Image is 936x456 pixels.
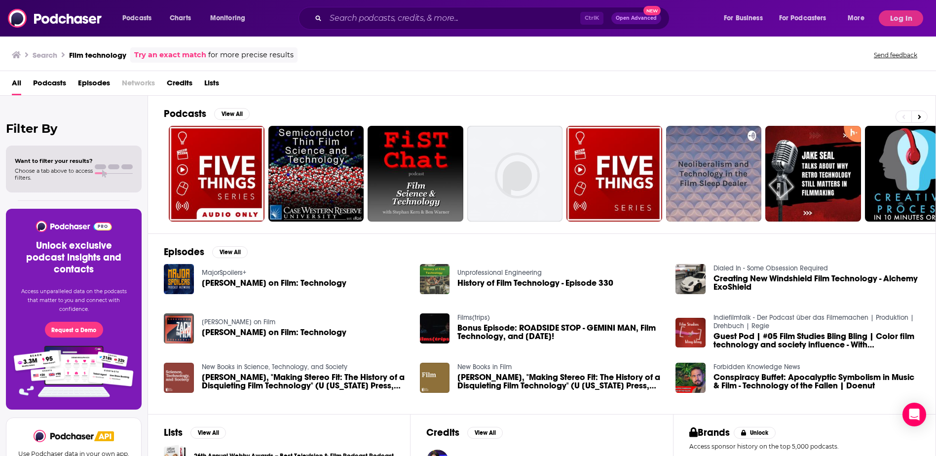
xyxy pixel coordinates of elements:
span: for more precise results [208,49,294,61]
h3: Search [33,50,57,60]
h2: Episodes [164,246,204,258]
button: View All [212,246,248,258]
a: Podcasts [33,75,66,95]
img: History of Film Technology - Episode 330 [420,264,450,294]
button: open menu [203,10,258,26]
span: [PERSON_NAME], "Making Stereo Fit: The History of a Disquieting Film Technology" (U [US_STATE] Pr... [457,373,664,390]
a: Zach on Film: Technology [202,279,346,287]
a: Zach on Film: Technology [202,328,346,337]
img: Bonus Episode: ROADSIDE STOP - GEMINI MAN, Film Technology, and Halloween! [420,313,450,343]
a: EpisodesView All [164,246,248,258]
a: History of Film Technology - Episode 330 [457,279,613,287]
button: View All [467,427,503,439]
a: Try an exact match [134,49,206,61]
span: [PERSON_NAME] on Film: Technology [202,279,346,287]
button: open menu [841,10,877,26]
button: Unlock [734,427,776,439]
button: Log In [879,10,923,26]
img: Podchaser API banner [94,431,114,441]
span: For Business [724,11,763,25]
img: Eric Dienstfrey, "Making Stereo Fit: The History of a Disquieting Film Technology" (U California ... [420,363,450,393]
button: open menu [717,10,775,26]
a: Episodes [78,75,110,95]
h3: Film technology [69,50,126,60]
span: Charts [170,11,191,25]
p: Access sponsor history on the top 5,000 podcasts. [689,443,920,450]
a: Guest Pod | #05 Film Studies Bling Bling | Color film technology and society influence - With Noe... [713,332,920,349]
a: ListsView All [164,426,226,439]
a: Lists [204,75,219,95]
p: Access unparalleled data on the podcasts that matter to you and connect with confidence. [18,287,130,314]
button: Request a Demo [45,322,103,338]
a: Conspiracy Buffet: Apocalyptic Symbolism in Music & Film - Technology of the Fallen | Doenut [713,373,920,390]
img: Podchaser - Follow, Share and Rate Podcasts [8,9,103,28]
button: View All [190,427,226,439]
div: Search podcasts, credits, & more... [308,7,679,30]
span: Monitoring [210,11,245,25]
h3: Unlock exclusive podcast insights and contacts [18,240,130,275]
span: For Podcasters [779,11,826,25]
a: Credits [167,75,192,95]
span: Want to filter your results? [15,157,93,164]
img: Eric Dienstfrey, "Making Stereo Fit: The History of a Disquieting Film Technology" (U California ... [164,363,194,393]
a: Forbidden Knowledge News [713,363,800,371]
h2: Lists [164,426,183,439]
a: Indiefilmtalk - Der Podcast über das Filmemachen | Produktion | Drehbuch | Regie [713,313,914,330]
h2: Brands [689,426,730,439]
img: Zach on Film: Technology [164,264,194,294]
a: MajorSpoilers+ [202,268,246,277]
h2: Filter By [6,121,142,136]
a: Films(trips) [457,313,490,322]
a: New Books in Film [457,363,512,371]
img: Podchaser - Follow, Share and Rate Podcasts [35,221,112,232]
img: Zach on Film: Technology [164,313,194,343]
a: Dialed In - Some Obsession Required [713,264,828,272]
a: New Books in Science, Technology, and Society [202,363,347,371]
span: Podcasts [122,11,151,25]
img: Podchaser - Follow, Share and Rate Podcasts [34,430,95,442]
img: Guest Pod | #05 Film Studies Bling Bling | Color film technology and society influence - With Noe... [675,318,706,348]
span: Guest Pod | #05 Film Studies Bling Bling | Color film technology and society influence - With [PE... [713,332,920,349]
input: Search podcasts, credits, & more... [326,10,580,26]
img: Creating New Windshield Film Technology - Alchemy ExoShield [675,264,706,294]
button: Open AdvancedNew [611,12,661,24]
a: PodcastsView All [164,108,250,120]
a: Eric Dienstfrey, "Making Stereo Fit: The History of a Disquieting Film Technology" (U California ... [457,373,664,390]
a: CreditsView All [426,426,503,439]
span: Choose a tab above to access filters. [15,167,93,181]
button: Send feedback [871,51,920,59]
button: View All [214,108,250,120]
img: Pro Features [10,345,137,398]
span: Creating New Windshield Film Technology - Alchemy ExoShield [713,274,920,291]
a: Eric Dienstfrey, "Making Stereo Fit: The History of a Disquieting Film Technology" (U California ... [202,373,408,390]
button: open menu [115,10,164,26]
span: Open Advanced [616,16,657,21]
a: All [12,75,21,95]
span: [PERSON_NAME], "Making Stereo Fit: The History of a Disquieting Film Technology" (U [US_STATE] Pr... [202,373,408,390]
h2: Podcasts [164,108,206,120]
span: Bonus Episode: ROADSIDE STOP - GEMINI MAN, Film Technology, and [DATE]! [457,324,664,341]
h2: Credits [426,426,459,439]
span: [PERSON_NAME] on Film: Technology [202,328,346,337]
img: Conspiracy Buffet: Apocalyptic Symbolism in Music & Film - Technology of the Fallen | Doenut [675,363,706,393]
span: New [643,6,661,15]
span: Networks [122,75,155,95]
button: open menu [773,10,841,26]
span: Ctrl K [580,12,603,25]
